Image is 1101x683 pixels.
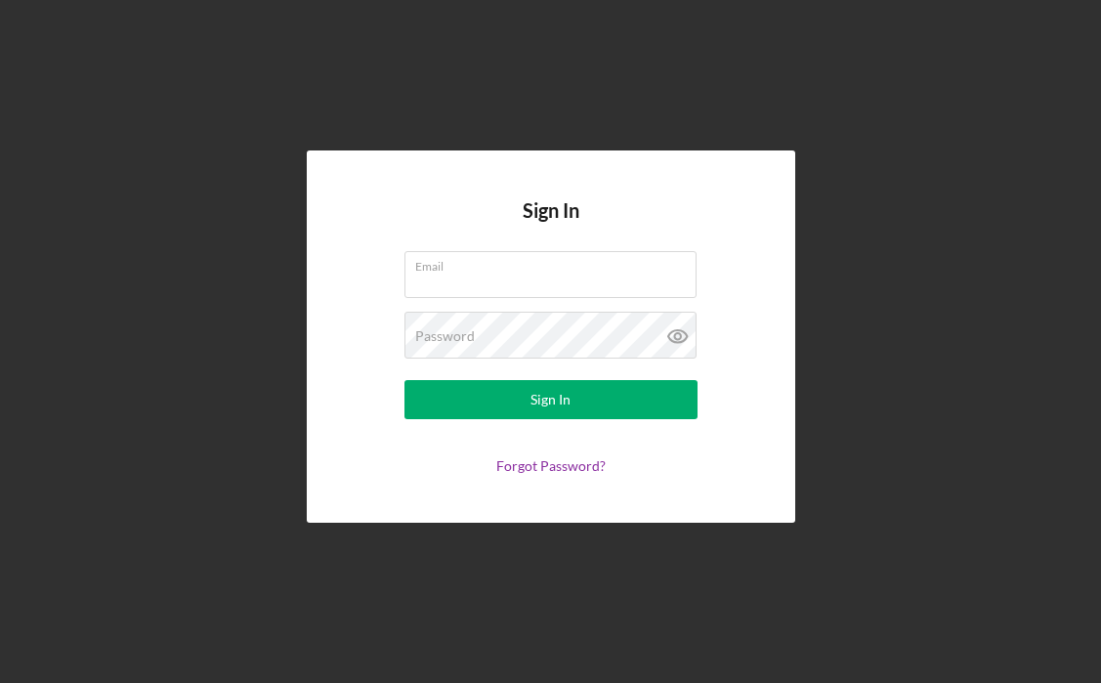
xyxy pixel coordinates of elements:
[415,252,697,274] label: Email
[523,199,579,251] h4: Sign In
[530,380,571,419] div: Sign In
[415,328,475,344] label: Password
[404,380,698,419] button: Sign In
[496,457,606,474] a: Forgot Password?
